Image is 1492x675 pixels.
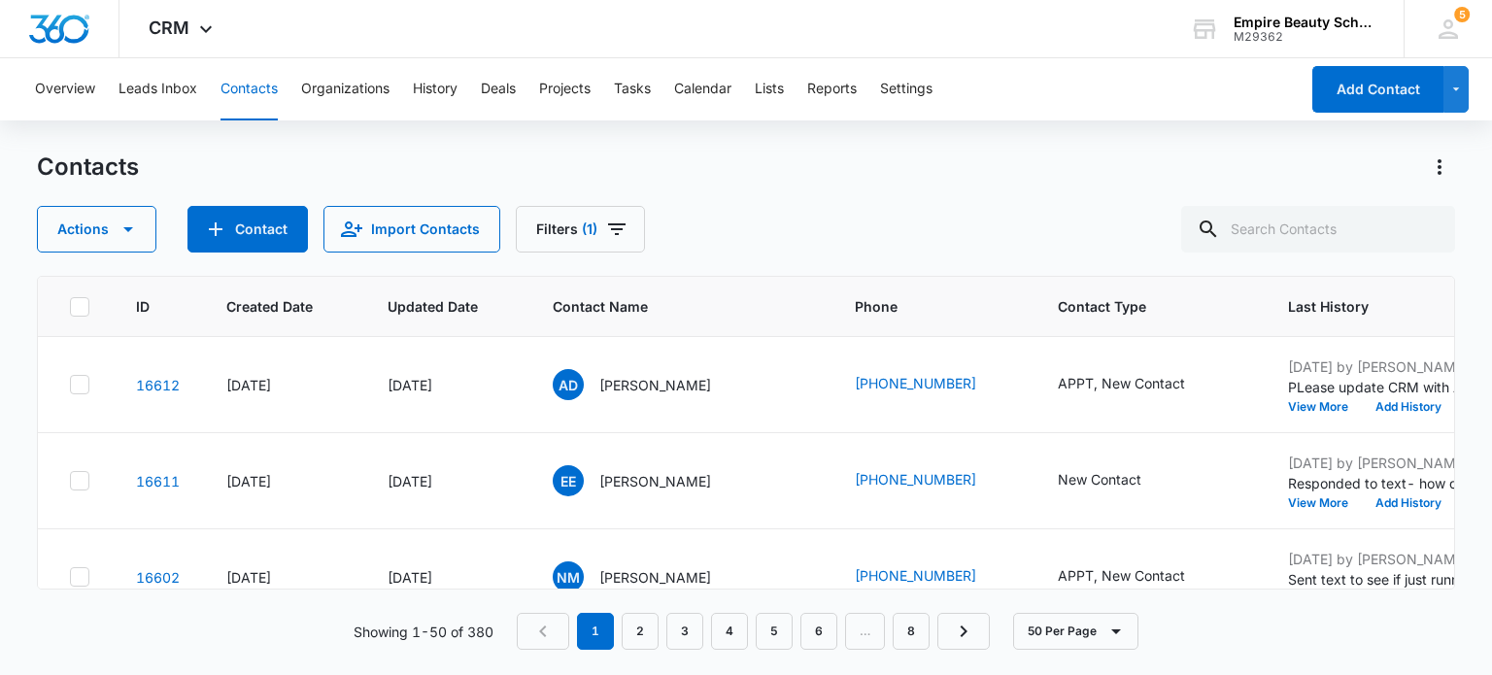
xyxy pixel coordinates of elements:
span: Contact Type [1058,296,1213,317]
span: Created Date [226,296,313,317]
em: 1 [577,613,614,650]
a: Navigate to contact details page for Natalie Marcoullier [136,569,180,586]
nav: Pagination [517,613,990,650]
button: Add History [1362,497,1455,509]
a: Navigate to contact details page for Elizabeth Ellinger [136,473,180,489]
button: Actions [1424,152,1455,183]
div: [DATE] [388,375,506,395]
div: Phone - +16037831065 - Select to Edit Field [855,469,1011,492]
div: Contact Type - APPT, New Contact - Select to Edit Field [1058,565,1220,589]
button: Projects [539,58,591,120]
a: Page 8 [893,613,930,650]
button: Filters [516,206,645,253]
a: Page 6 [800,613,837,650]
a: [PHONE_NUMBER] [855,373,976,393]
button: Add Contact [1312,66,1443,113]
a: [PHONE_NUMBER] [855,469,976,489]
div: APPT, New Contact [1058,373,1185,393]
button: Calendar [674,58,731,120]
div: New Contact [1058,469,1141,489]
span: Updated Date [388,296,478,317]
button: Add Contact [187,206,308,253]
a: Page 5 [756,613,793,650]
span: CRM [149,17,189,38]
div: Contact Type - APPT, New Contact - Select to Edit Field [1058,373,1220,396]
div: Contact Name - Elizabeth Ellinger - Select to Edit Field [553,465,746,496]
span: (1) [582,222,597,236]
span: EE [553,465,584,496]
span: Contact Name [553,296,780,317]
div: [DATE] [226,471,341,491]
button: View More [1288,401,1362,413]
div: [DATE] [388,567,506,588]
span: Phone [855,296,983,317]
button: 50 Per Page [1013,613,1138,650]
div: Phone - (603) 393-4105 - Select to Edit Field [855,565,1011,589]
div: [DATE] [226,567,341,588]
button: Organizations [301,58,390,120]
p: [PERSON_NAME] [599,375,711,395]
input: Search Contacts [1181,206,1455,253]
h1: Contacts [37,152,139,182]
a: Page 2 [622,613,659,650]
span: NM [553,561,584,592]
p: Showing 1-50 of 380 [354,622,493,642]
button: Contacts [220,58,278,120]
a: Page 3 [666,613,703,650]
a: Navigate to contact details page for Annabell Daniels [136,377,180,393]
a: [PHONE_NUMBER] [855,565,976,586]
button: Import Contacts [323,206,500,253]
button: Overview [35,58,95,120]
div: Contact Name - Annabell Daniels - Select to Edit Field [553,369,746,400]
div: account id [1234,30,1375,44]
span: ID [136,296,152,317]
a: Page 4 [711,613,748,650]
button: Add History [1362,401,1455,413]
button: Leads Inbox [119,58,197,120]
div: notifications count [1454,7,1470,22]
button: History [413,58,458,120]
div: Phone - (603) 520-0146 - Select to Edit Field [855,373,1011,396]
span: 5 [1454,7,1470,22]
button: Deals [481,58,516,120]
div: [DATE] [226,375,341,395]
button: Actions [37,206,156,253]
span: AD [553,369,584,400]
button: Reports [807,58,857,120]
a: Next Page [937,613,990,650]
button: Settings [880,58,932,120]
button: Tasks [614,58,651,120]
div: [DATE] [388,471,506,491]
p: [PERSON_NAME] [599,471,711,491]
div: APPT, New Contact [1058,565,1185,586]
div: Contact Type - New Contact - Select to Edit Field [1058,469,1176,492]
div: account name [1234,15,1375,30]
button: Lists [755,58,784,120]
p: [PERSON_NAME] [599,567,711,588]
button: View More [1288,497,1362,509]
div: Contact Name - Natalie Marcoullier - Select to Edit Field [553,561,746,592]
